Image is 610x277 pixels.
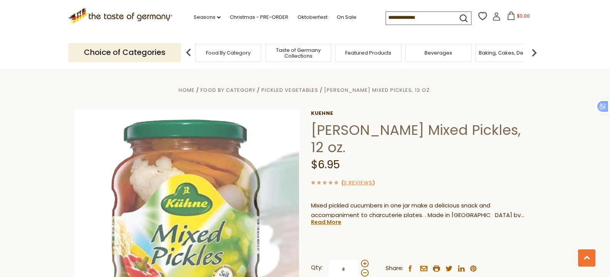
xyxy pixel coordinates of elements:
[230,13,288,22] a: Christmas - PRE-ORDER
[311,121,536,156] h1: [PERSON_NAME] Mixed Pickles, 12 oz.
[517,13,530,19] span: $0.00
[297,13,328,22] a: Oktoberfest
[337,13,356,22] a: On Sale
[344,179,373,187] a: 0 Reviews
[181,45,196,60] img: previous arrow
[324,86,431,94] a: [PERSON_NAME] Mixed Pickles, 12 oz.
[526,45,542,60] img: next arrow
[311,157,340,172] span: $6.95
[311,201,536,220] p: Mixed pickled cucumbers in one jar make a delicious snack and accompaniment to charcuterie plates...
[386,264,403,273] span: Share:
[261,86,318,94] a: Pickled Vegetables
[311,110,536,116] a: Kuehne
[479,50,538,56] a: Baking, Cakes, Desserts
[424,50,452,56] a: Beverages
[179,86,195,94] a: Home
[311,218,341,226] a: Read More
[194,13,221,22] a: Seasons
[69,43,181,62] p: Choice of Categories
[201,86,256,94] a: Food By Category
[311,263,323,272] strong: Qty:
[345,50,391,56] a: Featured Products
[206,50,251,56] a: Food By Category
[502,12,535,23] button: $0.00
[341,179,375,186] span: ( )
[267,47,329,59] a: Taste of Germany Collections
